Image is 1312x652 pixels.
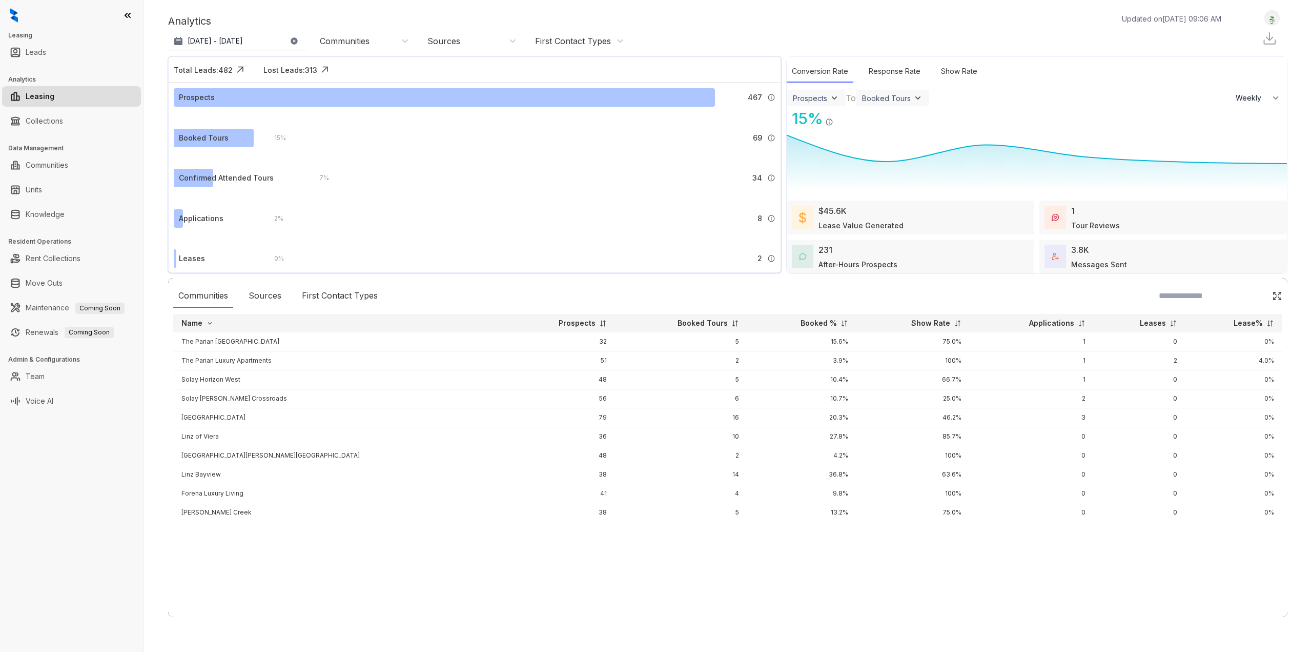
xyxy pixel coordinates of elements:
a: Communities [26,155,68,175]
img: UserAvatar [1265,13,1279,24]
img: Info [767,214,775,223]
a: Move Outs [26,273,63,293]
div: 15 % [787,107,823,130]
div: Conversion Rate [787,61,853,83]
td: 0% [1185,370,1282,389]
td: 66.7% [856,370,970,389]
li: Renewals [2,322,141,343]
li: Communities [2,155,141,175]
td: 0% [1185,503,1282,522]
button: [DATE] - [DATE] [168,32,306,50]
td: Linz Bayview [173,465,505,484]
div: Show Rate [936,61,982,83]
td: 2 [615,351,748,370]
td: 36 [505,427,615,446]
td: 48 [505,446,615,465]
td: Forena Luxury Living [173,484,505,503]
p: Analytics [168,13,211,29]
span: 8 [757,213,762,224]
td: 2 [970,389,1094,408]
img: Info [767,93,775,102]
td: 0% [1185,446,1282,465]
a: Rent Collections [26,248,80,269]
a: Leads [26,42,46,63]
span: 2 [757,253,762,264]
td: 0 [970,446,1094,465]
h3: Admin & Configurations [8,355,143,364]
div: Leases [179,253,205,264]
img: ViewFilterArrow [829,93,839,103]
a: Knowledge [26,204,65,225]
td: 0 [1094,484,1185,503]
td: 0% [1185,408,1282,427]
td: 51 [505,351,615,370]
td: 27.8% [747,427,856,446]
span: 69 [753,132,762,144]
td: 10.4% [747,370,856,389]
img: sorting [1170,320,1177,327]
td: 0 [1094,332,1185,351]
img: AfterHoursConversations [799,253,806,261]
a: Collections [26,111,63,131]
td: Solay Horizon West [173,370,505,389]
div: 7 % [309,172,329,184]
td: 0 [1094,408,1185,427]
td: 85.7% [856,427,970,446]
td: 100% [856,446,970,465]
td: 0 [1094,370,1185,389]
a: RenewalsComing Soon [26,322,114,343]
div: After-Hours Prospects [818,259,897,270]
div: First Contact Types [535,35,611,47]
td: 14 [615,465,748,484]
p: Booked % [801,318,837,328]
td: 0 [1094,503,1185,522]
td: 0% [1185,427,1282,446]
td: 20.3% [747,408,856,427]
td: 10.7% [747,389,856,408]
p: Prospects [559,318,596,328]
div: $45.6K [818,205,847,217]
li: Maintenance [2,298,141,318]
td: 5 [615,503,748,522]
td: 2 [1094,351,1185,370]
div: Communities [173,284,233,308]
p: Show Rate [911,318,950,328]
td: 16 [615,408,748,427]
td: 100% [856,484,970,503]
td: 15.6% [747,332,856,351]
td: 10 [615,427,748,446]
td: 38 [505,465,615,484]
td: The Parian Luxury Apartments [173,351,505,370]
td: 75.0% [856,332,970,351]
span: Coming Soon [75,303,125,314]
div: Lease Value Generated [818,220,904,231]
td: [GEOGRAPHIC_DATA][PERSON_NAME][GEOGRAPHIC_DATA] [173,446,505,465]
div: Messages Sent [1071,259,1127,270]
td: 2 [615,446,748,465]
li: Leasing [2,86,141,107]
li: Move Outs [2,273,141,293]
li: Collections [2,111,141,131]
p: [DATE] - [DATE] [188,36,243,46]
td: 3 [970,408,1094,427]
img: Download [1262,31,1277,46]
div: Prospects [793,94,827,103]
a: Leasing [26,86,54,107]
a: Units [26,180,42,200]
img: sorting [599,320,607,327]
div: Confirmed Attended Tours [179,172,274,184]
a: Team [26,366,45,387]
h3: Leasing [8,31,143,40]
li: Voice AI [2,391,141,411]
img: ViewFilterArrow [913,93,923,103]
li: Leads [2,42,141,63]
td: 25.0% [856,389,970,408]
div: 3.8K [1071,244,1089,256]
p: Booked Tours [678,318,728,328]
td: Solay [PERSON_NAME] Crossroads [173,389,505,408]
td: 0 [970,484,1094,503]
li: Knowledge [2,204,141,225]
td: Linz of Viera [173,427,505,446]
img: LeaseValue [799,211,806,224]
span: 34 [752,172,762,184]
